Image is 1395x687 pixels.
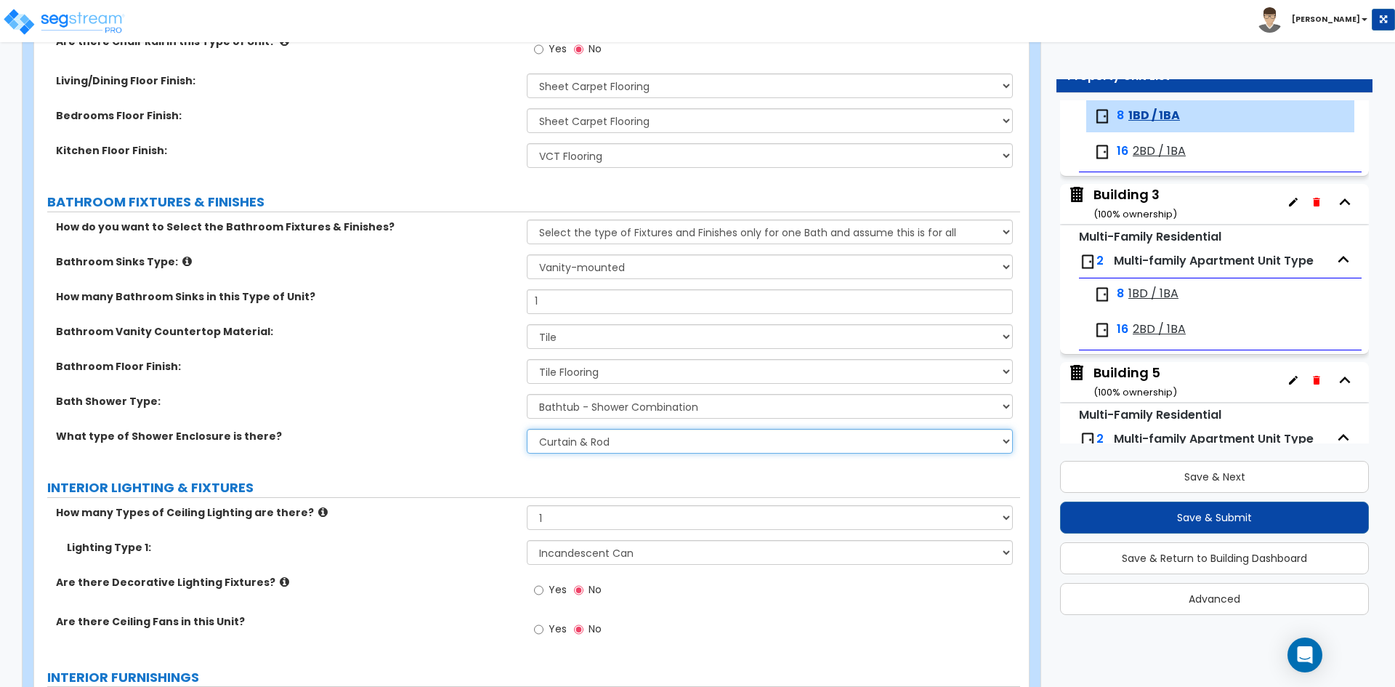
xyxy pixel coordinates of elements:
span: 2BD / 1BA [1133,321,1186,338]
label: Bathroom Sinks Type: [56,254,516,269]
img: logo_pro_r.png [2,7,126,36]
button: Save & Submit [1060,502,1369,534]
label: Are there Ceiling Fans in this Unit? [56,614,516,629]
span: No [589,582,602,597]
i: click for more info! [318,507,328,518]
img: door.png [1079,253,1096,270]
button: Save & Next [1060,461,1369,493]
label: Are there Decorative Lighting Fixtures? [56,575,516,590]
label: Kitchen Floor Finish: [56,143,516,158]
img: building.svg [1067,363,1086,382]
img: door.png [1093,321,1111,339]
button: Save & Return to Building Dashboard [1060,542,1369,574]
div: Building 5 [1093,363,1177,401]
img: building.svg [1067,185,1086,204]
img: door.png [1093,143,1111,161]
span: No [589,41,602,56]
label: INTERIOR FURNISHINGS [47,668,1020,687]
span: 2BD / 1BA [1133,143,1186,160]
label: Bedrooms Floor Finish: [56,108,516,123]
span: 8 [1117,108,1124,124]
div: Building 3 [1093,185,1177,222]
span: Multi-family Apartment Unit Type [1114,252,1314,269]
span: Building 3 [1067,185,1177,222]
span: Yes [549,41,567,56]
div: Open Intercom Messenger [1287,638,1322,672]
label: Lighting Type 1: [67,540,516,555]
img: door.png [1079,431,1096,449]
input: Yes [534,41,543,57]
input: No [574,582,583,598]
span: Building 5 [1067,363,1177,401]
label: Bathroom Floor Finish: [56,359,516,374]
input: Yes [534,622,543,638]
label: How many Bathroom Sinks in this Type of Unit? [56,289,516,304]
small: ( 100 % ownership) [1093,385,1177,399]
label: What type of Shower Enclosure is there? [56,429,516,443]
span: Multi-family Apartment Unit Type [1114,430,1314,447]
label: Bath Shower Type: [56,394,516,409]
span: 8 [1117,286,1124,302]
img: door.png [1093,108,1111,125]
b: [PERSON_NAME] [1292,14,1360,25]
i: click for more info! [182,256,192,267]
label: Bathroom Vanity Countertop Material: [56,324,516,339]
i: click for more info! [280,576,289,587]
span: No [589,622,602,636]
img: door.png [1093,286,1111,303]
span: 1BD / 1BA [1128,108,1180,124]
label: INTERIOR LIGHTING & FIXTURES [47,478,1020,497]
button: Advanced [1060,583,1369,615]
label: BATHROOM FIXTURES & FINISHES [47,193,1020,212]
label: How many Types of Ceiling Lighting are there? [56,505,516,520]
span: 16 [1117,321,1128,338]
span: 16 [1117,143,1128,160]
small: Multi-Family Residential [1079,228,1221,245]
span: Yes [549,622,567,636]
small: Multi-Family Residential [1079,406,1221,423]
label: Living/Dining Floor Finish: [56,73,516,88]
span: 2 [1096,430,1104,447]
span: 1BD / 1BA [1128,286,1178,302]
input: No [574,622,583,638]
img: avatar.png [1257,7,1282,33]
span: Yes [549,582,567,597]
label: How do you want to Select the Bathroom Fixtures & Finishes? [56,220,516,234]
input: No [574,41,583,57]
small: ( 100 % ownership) [1093,207,1177,221]
span: 2 [1096,252,1104,269]
input: Yes [534,582,543,598]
